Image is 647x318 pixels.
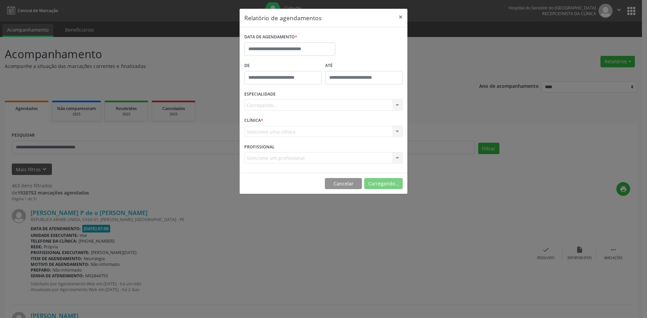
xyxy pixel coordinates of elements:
label: De [244,61,322,71]
label: CLÍNICA [244,115,263,126]
h5: Relatório de agendamentos [244,13,321,22]
button: Cancelar [325,178,362,189]
label: ATÉ [325,61,403,71]
button: Close [394,9,407,25]
button: Carregando... [364,178,403,189]
label: ESPECIALIDADE [244,89,276,100]
label: DATA DE AGENDAMENTO [244,32,297,42]
label: PROFISSIONAL [244,142,275,152]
